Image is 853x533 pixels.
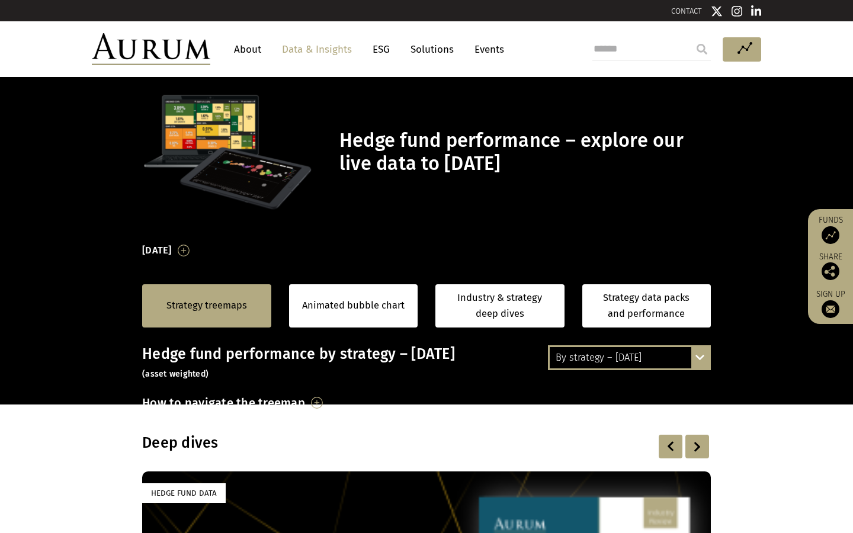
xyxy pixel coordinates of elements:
[822,300,839,318] img: Sign up to our newsletter
[302,298,405,313] a: Animated bubble chart
[142,434,558,452] h3: Deep dives
[732,5,742,17] img: Instagram icon
[142,393,305,413] h3: How to navigate the treemap
[367,38,396,60] a: ESG
[142,242,172,259] h3: [DATE]
[228,38,267,60] a: About
[690,37,714,61] input: Submit
[822,262,839,280] img: Share this post
[435,284,565,327] a: Industry & strategy deep dives
[339,129,708,175] h1: Hedge fund performance – explore our live data to [DATE]
[469,38,504,60] a: Events
[405,38,460,60] a: Solutions
[814,215,847,244] a: Funds
[142,369,209,379] small: (asset weighted)
[814,289,847,318] a: Sign up
[711,5,723,17] img: Twitter icon
[276,38,358,60] a: Data & Insights
[822,226,839,244] img: Access Funds
[671,7,702,15] a: CONTACT
[582,284,711,327] a: Strategy data packs and performance
[166,298,247,313] a: Strategy treemaps
[142,483,226,503] div: Hedge Fund Data
[550,347,709,368] div: By strategy – [DATE]
[142,345,711,381] h3: Hedge fund performance by strategy – [DATE]
[751,5,762,17] img: Linkedin icon
[814,253,847,280] div: Share
[92,33,210,65] img: Aurum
